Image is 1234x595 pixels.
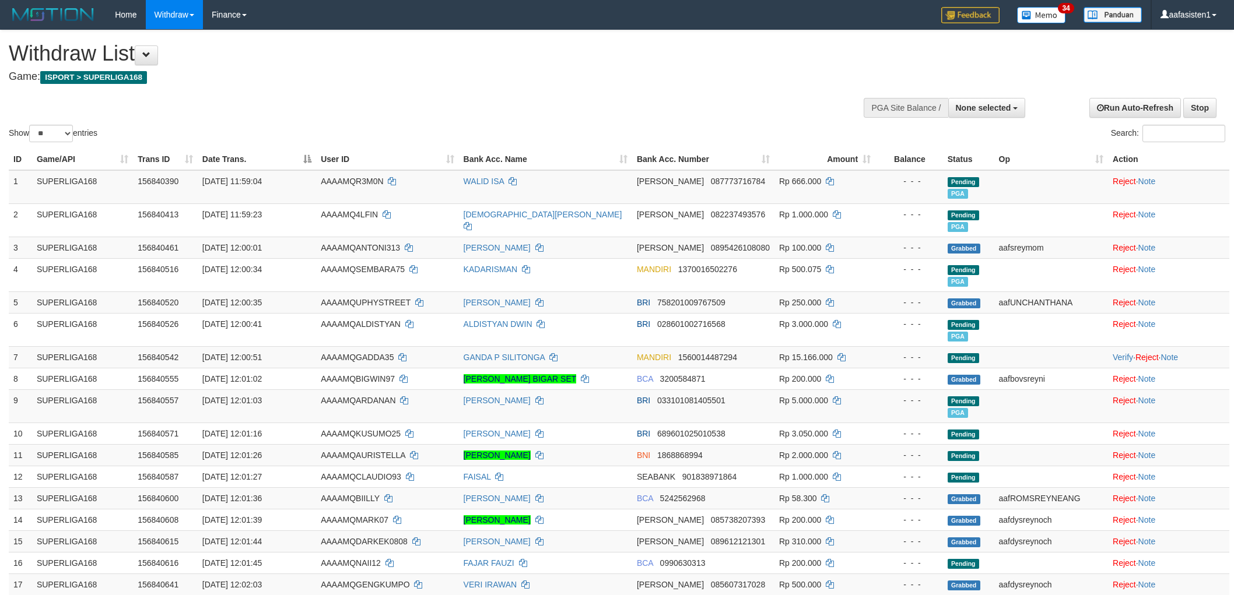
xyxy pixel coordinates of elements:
[948,332,968,341] span: Marked by aafsengchandara
[1138,265,1156,274] a: Note
[1138,558,1156,568] a: Note
[779,450,828,460] span: Rp 2.000.000
[875,149,943,170] th: Balance
[9,573,32,595] td: 17
[138,429,178,438] span: 156840571
[1108,291,1229,313] td: ·
[1138,537,1156,546] a: Note
[32,389,133,423] td: SUPERLIGA168
[948,451,979,461] span: Pending
[464,429,531,438] a: [PERSON_NAME]
[202,177,262,186] span: [DATE] 11:59:04
[994,149,1108,170] th: Op: activate to sort column ascending
[321,450,405,460] span: AAAAMQAURISTELLA
[138,580,178,589] span: 156840641
[1138,580,1156,589] a: Note
[632,149,774,170] th: Bank Acc. Number: activate to sort column ascending
[321,353,394,362] span: AAAAMQGADDA35
[1113,515,1136,524] a: Reject
[1108,487,1229,509] td: ·
[1113,450,1136,460] a: Reject
[657,450,703,460] span: Copy 1868868994 to clipboard
[32,368,133,389] td: SUPERLIGA168
[138,210,178,219] span: 156840413
[948,429,979,439] span: Pending
[464,374,576,383] a: [PERSON_NAME] BIGAR SET
[138,374,178,383] span: 156840555
[711,515,765,524] span: Copy 085738207393 to clipboard
[133,149,198,170] th: Trans ID: activate to sort column ascending
[202,319,262,329] span: [DATE] 12:00:41
[1108,346,1229,368] td: · ·
[138,472,178,481] span: 156840587
[321,265,405,274] span: AAAAMQSEMBARA75
[637,210,704,219] span: [PERSON_NAME]
[711,580,765,589] span: Copy 085607317028 to clipboard
[880,471,938,483] div: - - -
[138,265,178,274] span: 156840516
[202,537,262,546] span: [DATE] 12:01:44
[1138,177,1156,186] a: Note
[948,494,980,504] span: Grabbed
[202,580,262,589] span: [DATE] 12:02:03
[948,580,980,590] span: Grabbed
[880,557,938,569] div: - - -
[779,298,821,307] span: Rp 250.000
[1138,396,1156,405] a: Note
[138,319,178,329] span: 156840526
[880,579,938,590] div: - - -
[660,494,706,503] span: Copy 5242562968 to clipboard
[32,203,133,237] td: SUPERLIGA168
[994,237,1108,258] td: aafsreymom
[637,374,653,383] span: BCA
[9,423,32,444] td: 10
[464,319,532,329] a: ALDISTYAN DWIN
[138,396,178,405] span: 156840557
[880,428,938,439] div: - - -
[321,472,401,481] span: AAAAMQCLAUDIO93
[1089,98,1181,118] a: Run Auto-Refresh
[9,346,32,368] td: 7
[637,450,650,460] span: BNI
[637,243,704,252] span: [PERSON_NAME]
[9,552,32,573] td: 16
[779,515,821,524] span: Rp 200.000
[637,177,704,186] span: [PERSON_NAME]
[637,298,650,307] span: BRI
[711,210,765,219] span: Copy 082237493576 to clipboard
[9,125,97,142] label: Show entries
[779,472,828,481] span: Rp 1.000.000
[32,466,133,487] td: SUPERLIGA168
[9,466,32,487] td: 12
[948,516,980,526] span: Grabbed
[32,313,133,346] td: SUPERLIGA168
[9,291,32,313] td: 5
[32,487,133,509] td: SUPERLIGA168
[9,71,811,83] h4: Game:
[711,537,765,546] span: Copy 089612121301 to clipboard
[637,537,704,546] span: [PERSON_NAME]
[321,396,395,405] span: AAAAMQARDANAN
[9,203,32,237] td: 2
[657,396,725,405] span: Copy 033101081405501 to clipboard
[464,298,531,307] a: [PERSON_NAME]
[1113,429,1136,438] a: Reject
[202,353,262,362] span: [DATE] 12:00:51
[1135,353,1159,362] a: Reject
[464,396,531,405] a: [PERSON_NAME]
[202,243,262,252] span: [DATE] 12:00:01
[1142,125,1225,142] input: Search:
[948,298,980,308] span: Grabbed
[779,374,821,383] span: Rp 200.000
[9,530,32,552] td: 15
[464,353,545,362] a: GANDA P SILITONGA
[32,423,133,444] td: SUPERLIGA168
[1113,243,1136,252] a: Reject
[138,177,178,186] span: 156840390
[657,429,725,438] span: Copy 689601025010538 to clipboard
[202,396,262,405] span: [DATE] 12:01:03
[1113,265,1136,274] a: Reject
[1113,537,1136,546] a: Reject
[202,472,262,481] span: [DATE] 12:01:27
[1108,368,1229,389] td: ·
